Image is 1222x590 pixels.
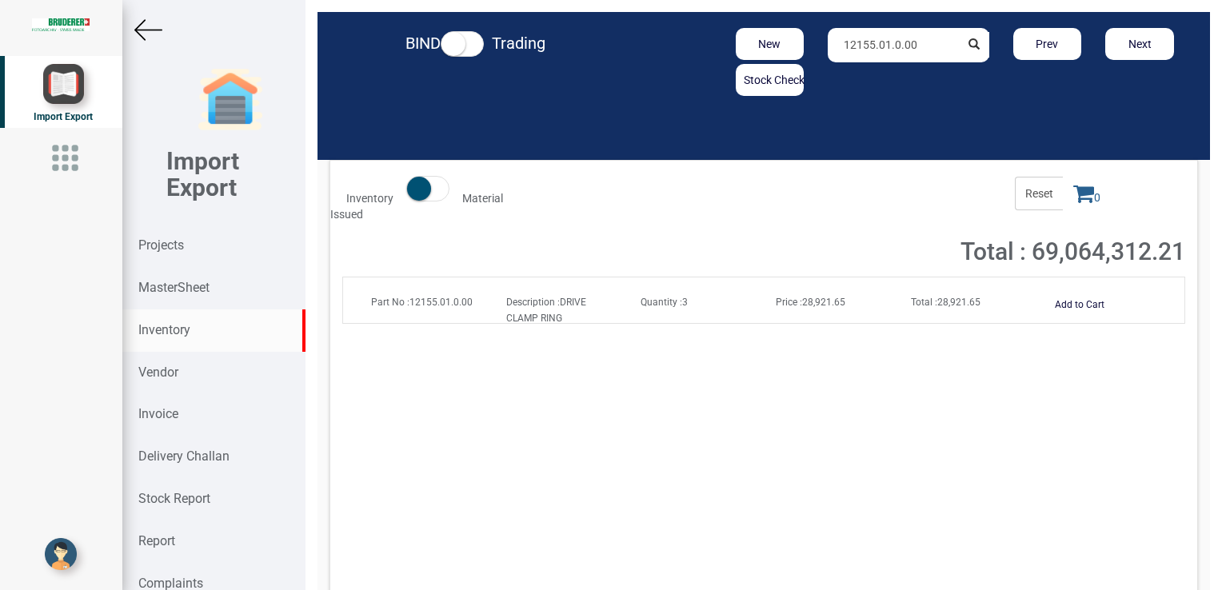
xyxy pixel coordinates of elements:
[776,297,802,308] strong: Price :
[506,297,586,324] span: DRIVE CLAMP RING
[1013,28,1082,60] button: Prev
[506,297,560,308] strong: Description :
[641,297,688,308] span: 3
[34,111,93,122] span: Import Export
[138,491,210,506] strong: Stock Report
[138,237,184,253] strong: Projects
[492,34,545,53] strong: Trading
[1105,28,1174,60] button: Next
[138,533,175,548] strong: Report
[1063,177,1111,210] span: 0
[736,28,805,60] button: New
[166,147,239,201] b: Import Export
[138,406,178,421] strong: Invoice
[1045,293,1114,317] button: Add to Cart
[1015,177,1063,210] span: Reset
[138,448,230,464] strong: Delivery Challan
[371,297,473,308] span: 12155.01.0.00
[198,68,262,132] img: garage-closed.png
[776,297,845,308] span: 28,921.65
[138,322,190,337] strong: Inventory
[911,297,980,308] span: 28,921.65
[736,64,805,96] button: Stock Check
[371,297,409,308] strong: Part No :
[924,238,1185,265] h2: Total : 69,064,312.21
[346,192,393,205] strong: Inventory
[138,280,210,295] strong: MasterSheet
[828,28,959,62] input: Search by product
[138,365,178,380] strong: Vendor
[405,34,441,53] strong: BIND
[641,297,682,308] strong: Quantity :
[911,297,937,308] strong: Total :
